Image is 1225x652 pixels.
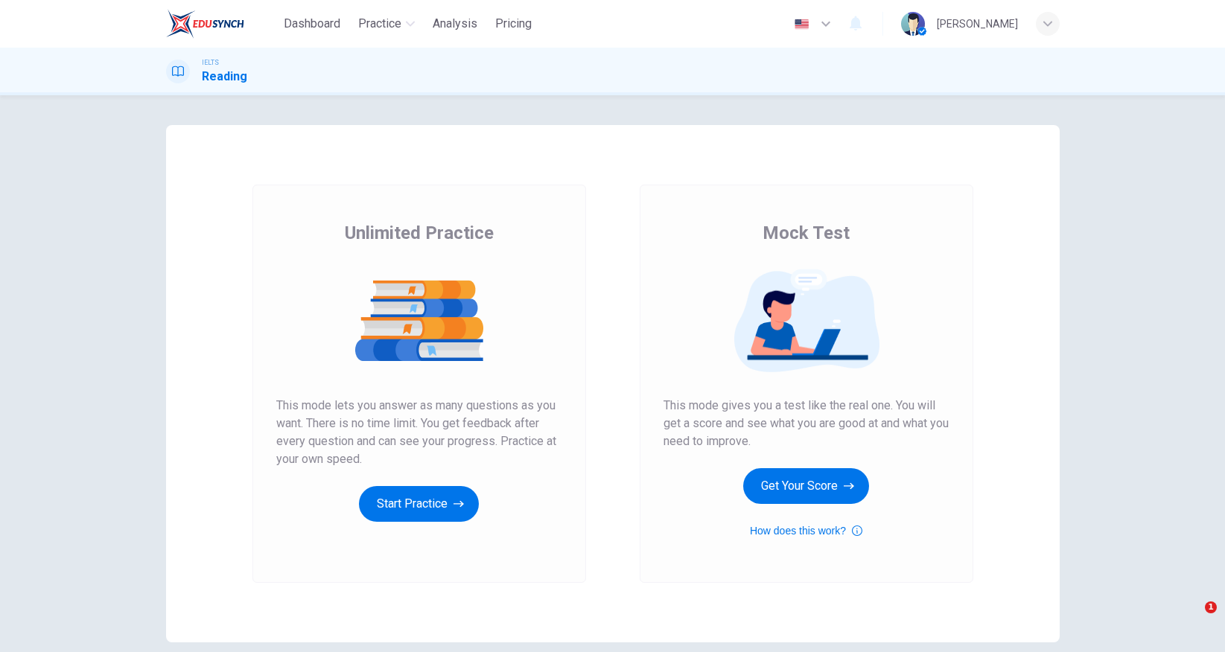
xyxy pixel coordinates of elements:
button: Get Your Score [743,468,869,504]
a: EduSynch logo [166,9,279,39]
span: IELTS [202,57,219,68]
button: Start Practice [359,486,479,522]
img: en [792,19,811,30]
span: Pricing [495,15,532,33]
button: Analysis [427,10,483,37]
span: Practice [358,15,401,33]
span: This mode lets you answer as many questions as you want. There is no time limit. You get feedback... [276,397,562,468]
iframe: Intercom live chat [1174,601,1210,637]
img: EduSynch logo [166,9,244,39]
div: [PERSON_NAME] [937,15,1018,33]
img: Profile picture [901,12,925,36]
span: Dashboard [284,15,340,33]
span: Unlimited Practice [345,221,494,245]
h1: Reading [202,68,247,86]
span: Analysis [433,15,477,33]
span: Mock Test [763,221,850,245]
span: This mode gives you a test like the real one. You will get a score and see what you are good at a... [664,397,949,450]
button: Practice [352,10,421,37]
button: Pricing [489,10,538,37]
button: How does this work? [750,522,862,540]
span: 1 [1205,601,1217,613]
button: Dashboard [278,10,346,37]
